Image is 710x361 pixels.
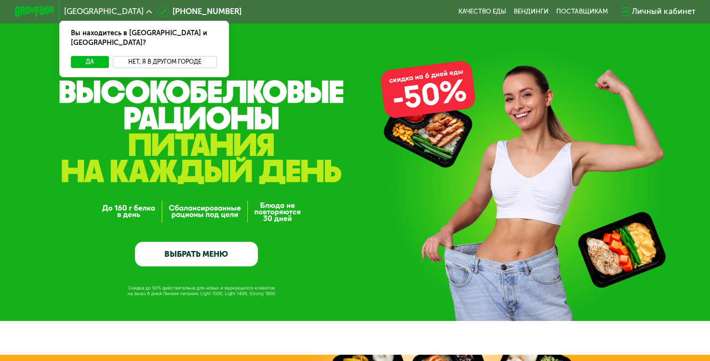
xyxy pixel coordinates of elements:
span: [GEOGRAPHIC_DATA] [64,8,144,15]
div: поставщикам [556,8,608,15]
a: Вендинги [514,8,549,15]
div: Личный кабинет [632,6,695,18]
a: Качество еды [458,8,506,15]
a: [PHONE_NUMBER] [157,6,242,18]
button: Да [71,56,109,68]
button: Нет, я в другом городе [113,56,217,68]
div: Вы находитесь в [GEOGRAPHIC_DATA] и [GEOGRAPHIC_DATA]? [59,21,229,56]
a: ВЫБРАТЬ МЕНЮ [135,242,258,266]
